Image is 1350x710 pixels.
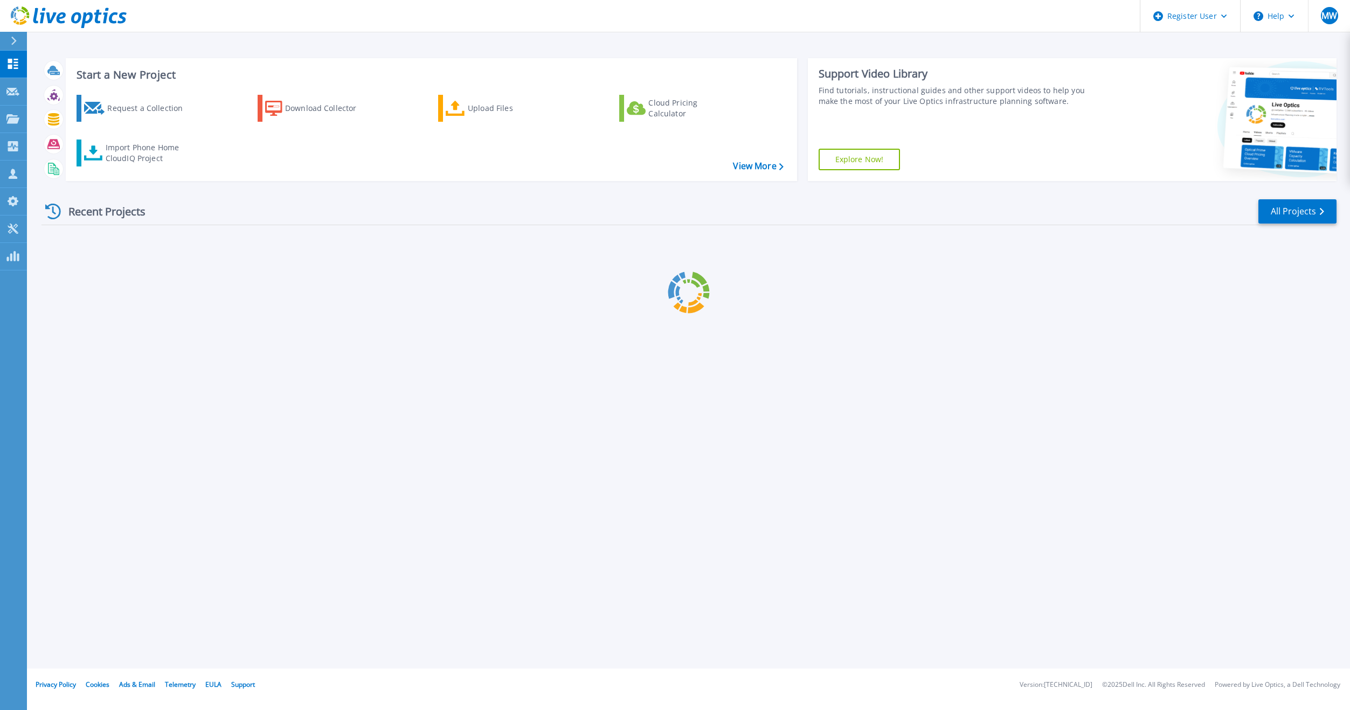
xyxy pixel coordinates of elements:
[733,161,783,171] a: View More
[819,67,1092,81] div: Support Video Library
[36,680,76,689] a: Privacy Policy
[165,680,196,689] a: Telemetry
[1020,681,1092,688] li: Version: [TECHNICAL_ID]
[648,98,735,119] div: Cloud Pricing Calculator
[258,95,378,122] a: Download Collector
[107,98,193,119] div: Request a Collection
[119,680,155,689] a: Ads & Email
[77,69,783,81] h3: Start a New Project
[1102,681,1205,688] li: © 2025 Dell Inc. All Rights Reserved
[86,680,109,689] a: Cookies
[1321,11,1337,20] span: MW
[41,198,160,225] div: Recent Projects
[106,142,190,164] div: Import Phone Home CloudIQ Project
[231,680,255,689] a: Support
[205,680,221,689] a: EULA
[438,95,558,122] a: Upload Files
[619,95,739,122] a: Cloud Pricing Calculator
[1215,681,1340,688] li: Powered by Live Optics, a Dell Technology
[468,98,554,119] div: Upload Files
[285,98,371,119] div: Download Collector
[819,149,901,170] a: Explore Now!
[1258,199,1337,224] a: All Projects
[77,95,197,122] a: Request a Collection
[819,85,1092,107] div: Find tutorials, instructional guides and other support videos to help you make the most of your L...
